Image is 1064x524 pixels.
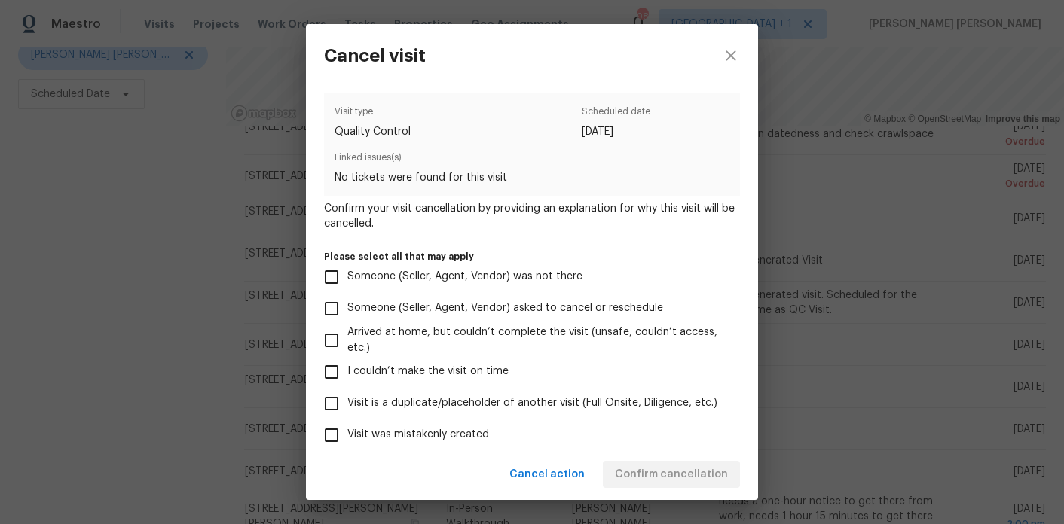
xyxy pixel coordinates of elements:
span: Confirm your visit cancellation by providing an explanation for why this visit will be cancelled. [324,201,740,231]
span: Scheduled date [582,104,650,124]
span: Linked issues(s) [335,150,729,170]
span: Visit is a duplicate/placeholder of another visit (Full Onsite, Diligence, etc.) [347,395,717,411]
span: Arrived at home, but couldn’t complete the visit (unsafe, couldn’t access, etc.) [347,324,728,356]
span: Visit type [335,104,411,124]
span: I couldn’t make the visit on time [347,364,509,379]
span: Quality Control [335,124,411,139]
span: [DATE] [582,124,650,139]
span: Visit was mistakenly created [347,427,489,443]
span: Someone (Seller, Agent, Vendor) asked to cancel or reschedule [347,300,663,316]
h3: Cancel visit [324,45,426,66]
button: Cancel action [503,461,591,489]
span: Cancel action [509,465,585,484]
button: close [704,24,758,87]
label: Please select all that may apply [324,252,740,261]
span: No tickets were found for this visit [335,170,729,185]
span: Someone (Seller, Agent, Vendor) was not there [347,269,582,285]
